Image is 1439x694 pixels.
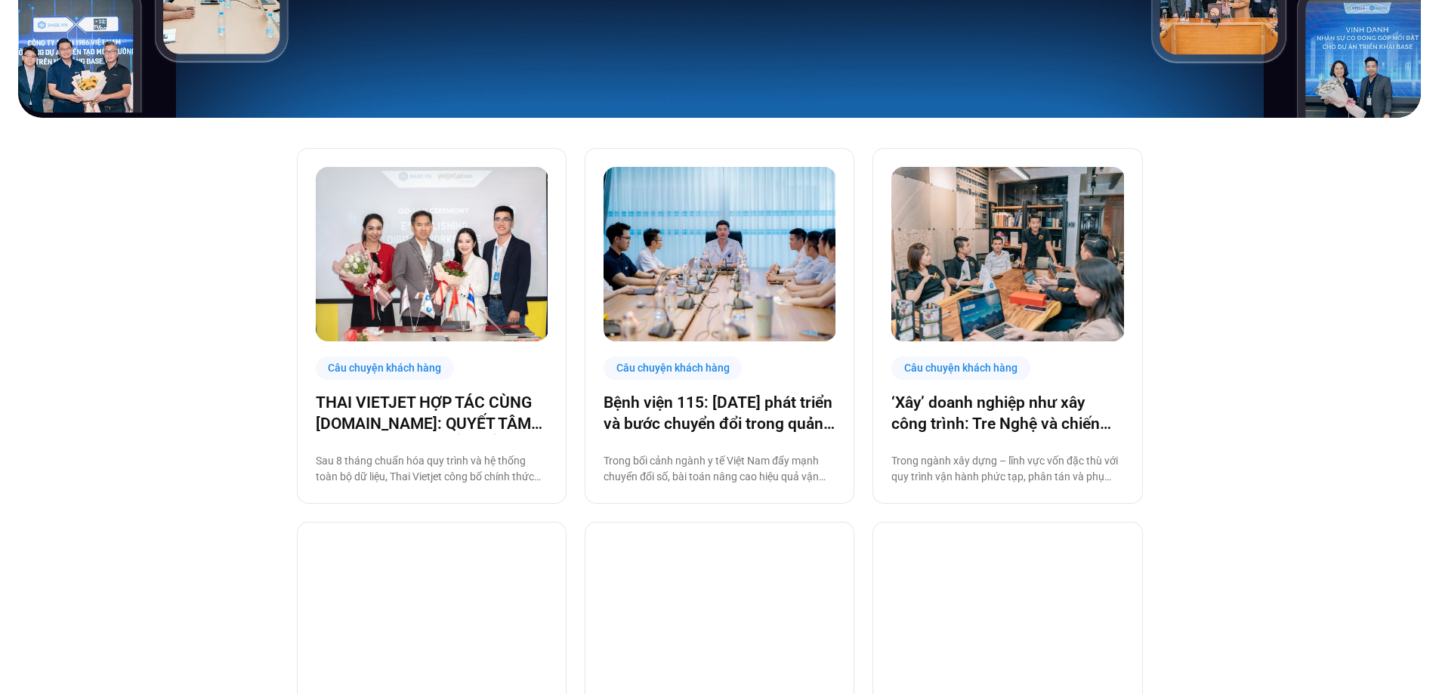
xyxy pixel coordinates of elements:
[604,392,835,434] a: Bệnh viện 115: [DATE] phát triển và bước chuyển đổi trong quản trị bệnh viện tư nhân
[891,453,1123,485] p: Trong ngành xây dựng – lĩnh vực vốn đặc thù với quy trình vận hành phức tạp, phân tán và phụ thuộ...
[891,392,1123,434] a: ‘Xây’ doanh nghiệp như xây công trình: Tre Nghệ và chiến lược chuyển đổi từ gốc
[604,356,743,380] div: Câu chuyện khách hàng
[604,453,835,485] p: Trong bối cảnh ngành y tế Việt Nam đẩy mạnh chuyển đổi số, bài toán nâng cao hiệu quả vận hành đa...
[316,356,455,380] div: Câu chuyện khách hàng
[316,392,548,434] a: THAI VIETJET HỢP TÁC CÙNG [DOMAIN_NAME]: QUYẾT TÂM “CẤT CÁNH” CHUYỂN ĐỔI SỐ
[316,453,548,485] p: Sau 8 tháng chuẩn hóa quy trình và hệ thống toàn bộ dữ liệu, Thai Vietjet công bố chính thức vận ...
[891,356,1030,380] div: Câu chuyện khách hàng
